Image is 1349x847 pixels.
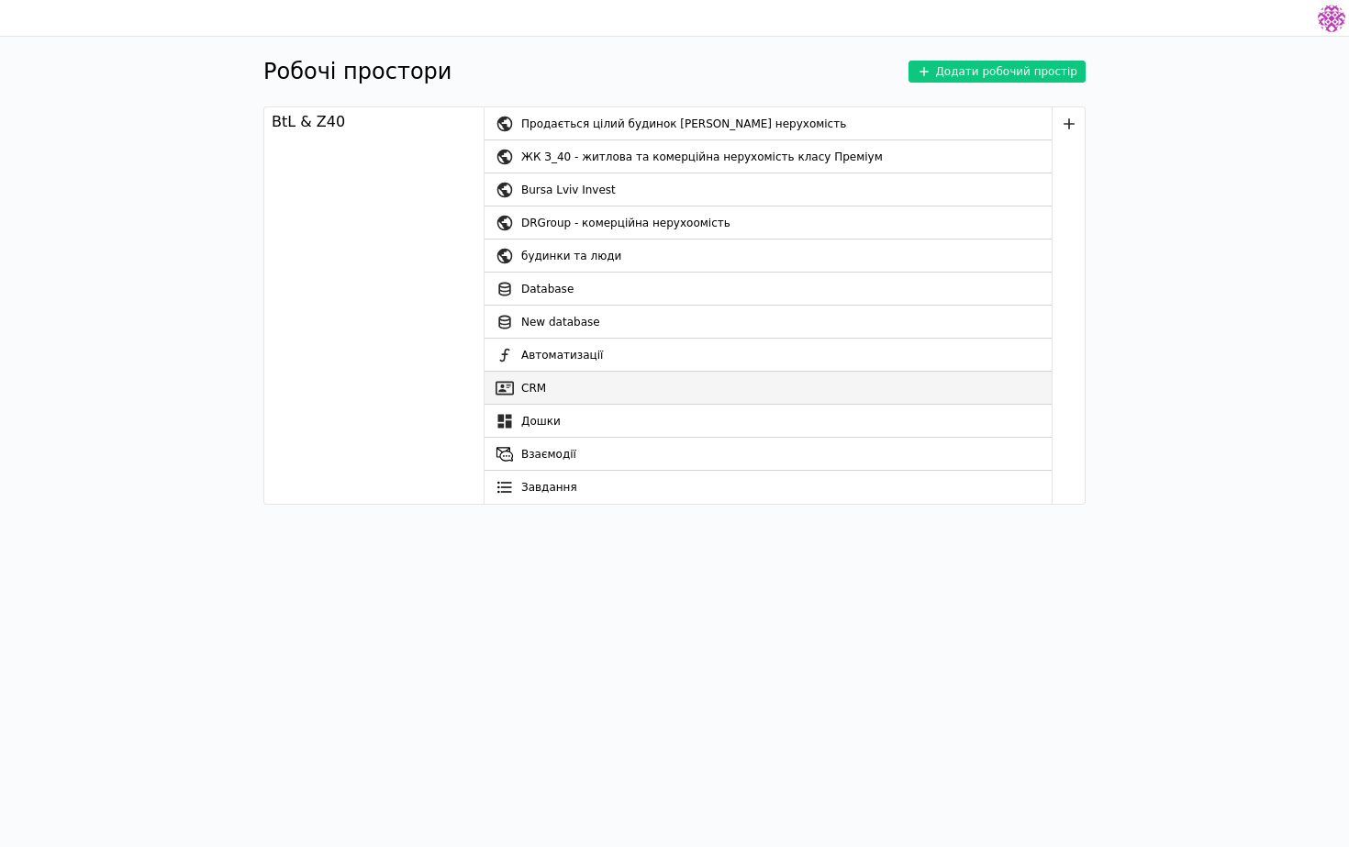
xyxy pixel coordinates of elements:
[272,111,345,133] div: BtL & Z40
[521,206,1052,240] div: DRGroup - комерційна нерухоомість
[521,107,1052,140] div: Продається цілий будинок [PERSON_NAME] нерухомість
[485,206,1052,240] a: DRGroup - комерційна нерухоомість
[521,140,1052,173] div: ЖК З_40 - житлова та комерційна нерухомість класу Преміум
[263,55,452,88] h1: Робочі простори
[485,107,1052,140] a: Продається цілий будинок [PERSON_NAME] нерухомість
[909,61,1086,83] button: Додати робочий простір
[1318,5,1345,32] img: 137b5da8a4f5046b86490006a8dec47a
[485,471,1052,504] a: Завдання
[485,339,1052,372] a: Автоматизації
[485,140,1052,173] a: ЖК З_40 - житлова та комерційна нерухомість класу Преміум
[485,240,1052,273] a: будинки та люди
[485,405,1052,438] a: Дошки
[521,240,1052,273] div: будинки та люди
[485,306,1052,339] a: New database
[485,273,1052,306] a: Database
[485,173,1052,206] a: Bursa Lviv Invest
[485,438,1052,471] a: Взаємодії
[485,372,1052,405] a: CRM
[521,173,1052,206] div: Bursa Lviv Invest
